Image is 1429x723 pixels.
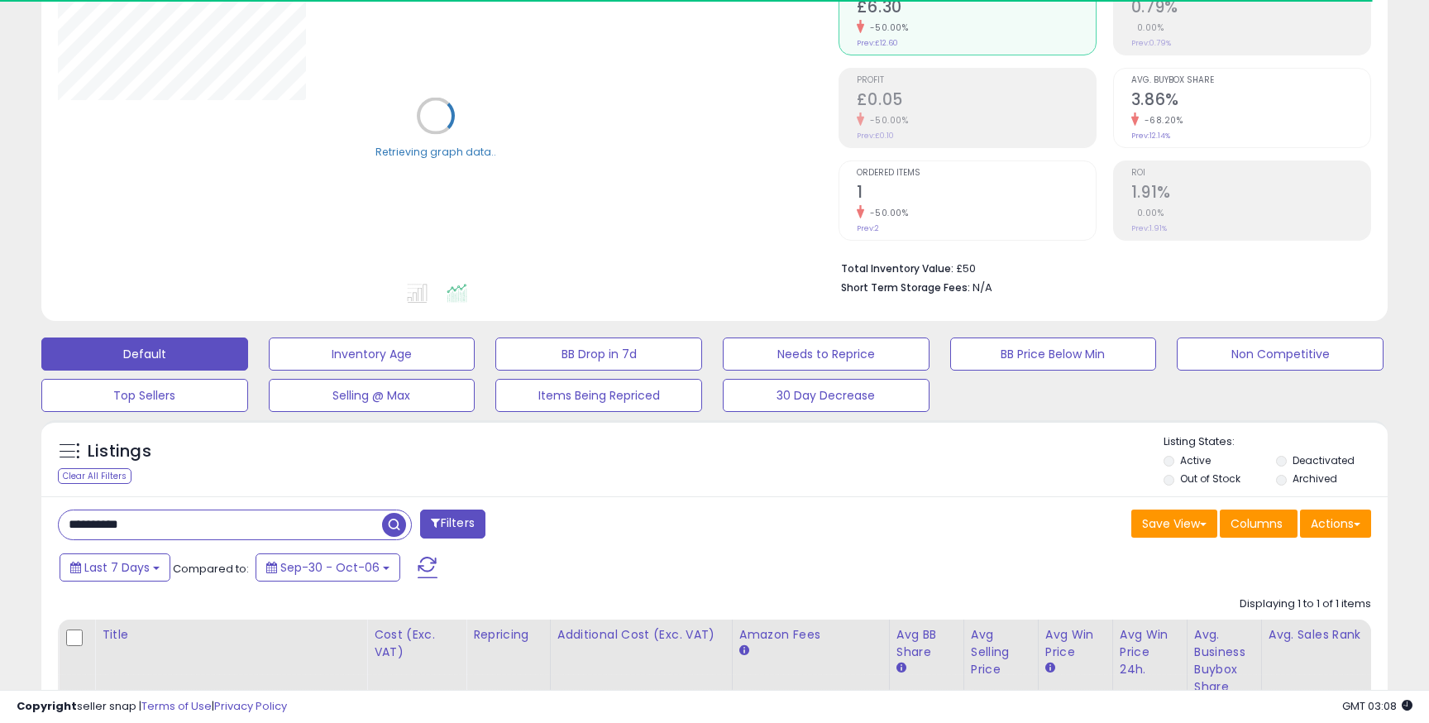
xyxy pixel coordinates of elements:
span: 2025-10-14 03:08 GMT [1342,698,1412,714]
a: Terms of Use [141,698,212,714]
small: Prev: 0.79% [1131,38,1171,48]
div: seller snap | | [17,699,287,715]
h2: 3.86% [1131,90,1370,113]
small: Prev: 1.91% [1131,223,1167,233]
h2: £0.05 [857,90,1096,113]
strong: Copyright [17,698,77,714]
div: Avg BB Share [896,626,957,661]
b: Short Term Storage Fees: [841,280,970,294]
div: Avg Selling Price [971,626,1031,678]
div: Additional Cost (Exc. VAT) [557,626,725,644]
button: BB Price Below Min [950,338,1157,371]
small: Avg BB Share. [896,661,906,676]
button: Default [41,338,248,371]
button: 30 Day Decrease [723,379,930,412]
h2: 1.91% [1131,183,1370,205]
h5: Listings [88,440,151,463]
button: Needs to Reprice [723,338,930,371]
div: Retrieving graph data.. [375,144,496,159]
label: Out of Stock [1180,472,1240,486]
button: Actions [1300,510,1371,538]
label: Deactivated [1293,453,1355,467]
span: Sep-30 - Oct-06 [280,559,380,576]
span: Ordered Items [857,169,1096,178]
button: Last 7 Days [60,553,170,582]
li: £50 [841,257,1359,277]
div: Clear All Filters [58,468,131,484]
span: N/A [973,280,992,295]
div: Avg. Business Buybox Share [1194,626,1255,696]
small: Prev: £0.10 [857,131,894,141]
b: Total Inventory Value: [841,261,953,275]
span: ROI [1131,169,1370,178]
span: Last 7 Days [84,559,150,576]
button: Inventory Age [269,338,476,371]
div: Avg Win Price 24h. [1120,626,1180,678]
div: Displaying 1 to 1 of 1 items [1240,596,1371,612]
label: Active [1180,453,1211,467]
div: Amazon Fees [739,626,882,644]
small: -50.00% [864,114,909,127]
small: Prev: £12.60 [857,38,898,48]
small: 0.00% [1131,22,1164,34]
button: Non Competitive [1177,338,1384,371]
h2: 1 [857,183,1096,205]
span: Compared to: [173,561,249,577]
a: Privacy Policy [214,698,287,714]
div: Cost (Exc. VAT) [374,626,459,661]
button: Sep-30 - Oct-06 [256,553,400,582]
button: Filters [420,510,485,539]
button: Top Sellers [41,379,248,412]
label: Archived [1293,472,1337,486]
small: Prev: 2 [857,223,879,233]
button: Columns [1220,510,1298,538]
span: Columns [1231,515,1283,532]
button: Save View [1131,510,1217,538]
button: Selling @ Max [269,379,476,412]
div: Repricing [473,626,543,644]
button: BB Drop in 7d [495,338,702,371]
small: -68.20% [1139,114,1183,127]
small: -50.00% [864,22,909,34]
span: Avg. Buybox Share [1131,76,1370,85]
button: Items Being Repriced [495,379,702,412]
small: Prev: 12.14% [1131,131,1170,141]
small: Avg Win Price. [1045,661,1055,676]
div: Avg Win Price [1045,626,1106,661]
span: Profit [857,76,1096,85]
div: Title [102,626,360,644]
small: -50.00% [864,207,909,219]
small: 0.00% [1131,207,1164,219]
p: Listing States: [1164,434,1387,450]
small: Amazon Fees. [739,644,749,658]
